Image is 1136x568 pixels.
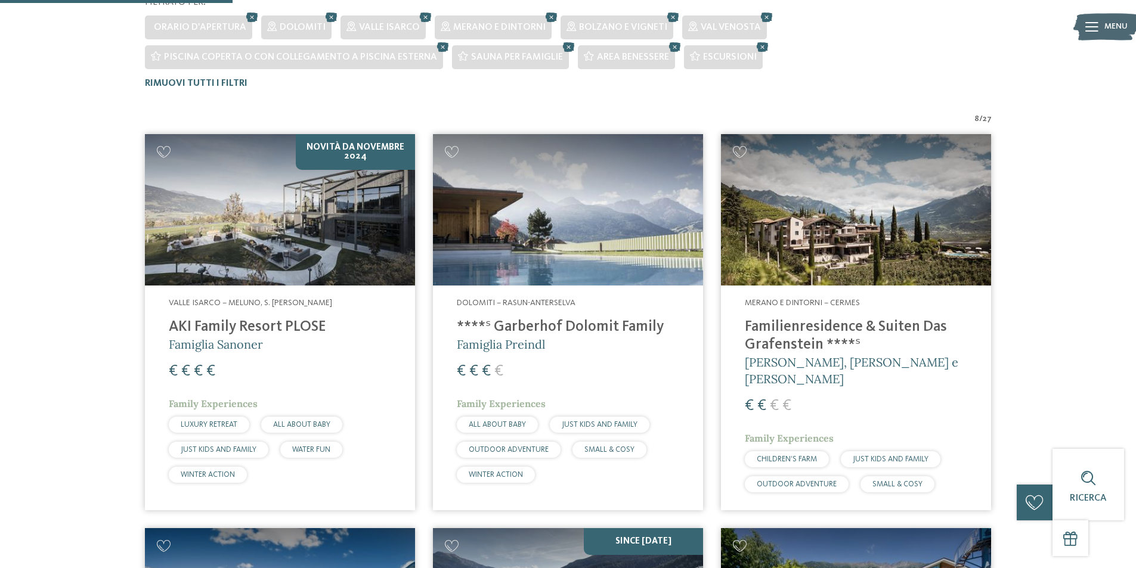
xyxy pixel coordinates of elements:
[469,364,478,379] span: €
[181,471,235,479] span: WINTER ACTION
[169,299,332,307] span: Valle Isarco – Meluno, S. [PERSON_NAME]
[181,364,190,379] span: €
[757,455,817,463] span: CHILDREN’S FARM
[169,364,178,379] span: €
[164,52,437,62] span: Piscina coperta o con collegamento a piscina esterna
[853,455,928,463] span: JUST KIDS AND FAMILY
[597,52,669,62] span: Area benessere
[584,446,634,454] span: SMALL & COSY
[872,480,923,488] span: SMALL & COSY
[745,299,860,307] span: Merano e dintorni – Cermes
[169,318,391,336] h4: AKI Family Resort PLOSE
[145,134,415,510] a: Cercate un hotel per famiglie? Qui troverete solo i migliori! NOVITÀ da novembre 2024 Valle Isarc...
[745,432,834,444] span: Family Experiences
[433,134,703,510] a: Cercate un hotel per famiglie? Qui troverete solo i migliori! Dolomiti – Rasun-Anterselva ****ˢ G...
[721,134,991,286] img: Cercate un hotel per famiglie? Qui troverete solo i migliori!
[194,364,203,379] span: €
[469,471,523,479] span: WINTER ACTION
[782,398,791,414] span: €
[757,480,837,488] span: OUTDOOR ADVENTURE
[359,23,420,32] span: Valle Isarco
[145,79,247,88] span: Rimuovi tutti i filtri
[181,421,237,429] span: LUXURY RETREAT
[974,113,979,125] span: 8
[579,23,667,32] span: Bolzano e vigneti
[433,134,703,286] img: Cercate un hotel per famiglie? Qui troverete solo i migliori!
[145,134,415,286] img: Cercate un hotel per famiglie? Qui troverete solo i migliori!
[562,421,637,429] span: JUST KIDS AND FAMILY
[457,337,545,352] span: Famiglia Preindl
[1070,493,1107,503] span: Ricerca
[457,318,679,336] h4: ****ˢ Garberhof Dolomit Family
[469,446,549,454] span: OUTDOOR ADVENTURE
[471,52,563,62] span: Sauna per famiglie
[745,398,754,414] span: €
[453,23,546,32] span: Merano e dintorni
[169,398,258,409] span: Family Experiences
[721,134,991,510] a: Cercate un hotel per famiglie? Qui troverete solo i migliori! Merano e dintorni – Cermes Familien...
[745,318,967,354] h4: Familienresidence & Suiten Das Grafenstein ****ˢ
[181,446,256,454] span: JUST KIDS AND FAMILY
[457,299,575,307] span: Dolomiti – Rasun-Anterselva
[979,113,983,125] span: /
[292,446,330,454] span: WATER FUN
[701,23,761,32] span: Val Venosta
[169,337,263,352] span: Famiglia Sanoner
[469,421,526,429] span: ALL ABOUT BABY
[280,23,326,32] span: Dolomiti
[206,364,215,379] span: €
[757,398,766,414] span: €
[745,355,958,386] span: [PERSON_NAME], [PERSON_NAME] e [PERSON_NAME]
[983,113,992,125] span: 27
[770,398,779,414] span: €
[703,52,757,62] span: Escursioni
[273,421,330,429] span: ALL ABOUT BABY
[482,364,491,379] span: €
[457,398,546,409] span: Family Experiences
[457,364,466,379] span: €
[494,364,503,379] span: €
[154,23,246,32] span: Orario d'apertura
